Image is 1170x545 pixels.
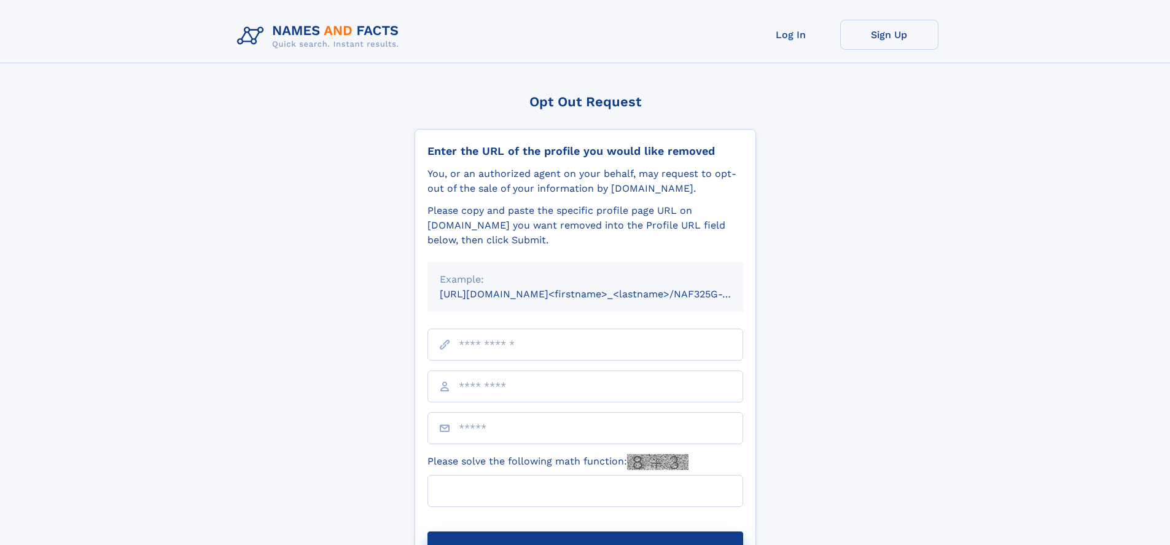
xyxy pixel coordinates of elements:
[427,167,743,196] div: You, or an authorized agent on your behalf, may request to opt-out of the sale of your informatio...
[840,20,938,50] a: Sign Up
[440,272,731,287] div: Example:
[232,20,409,53] img: Logo Names and Facts
[742,20,840,50] a: Log In
[427,454,688,470] label: Please solve the following math function:
[415,94,756,109] div: Opt Out Request
[427,144,743,158] div: Enter the URL of the profile you would like removed
[440,288,766,300] small: [URL][DOMAIN_NAME]<firstname>_<lastname>/NAF325G-xxxxxxxx
[427,203,743,248] div: Please copy and paste the specific profile page URL on [DOMAIN_NAME] you want removed into the Pr...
